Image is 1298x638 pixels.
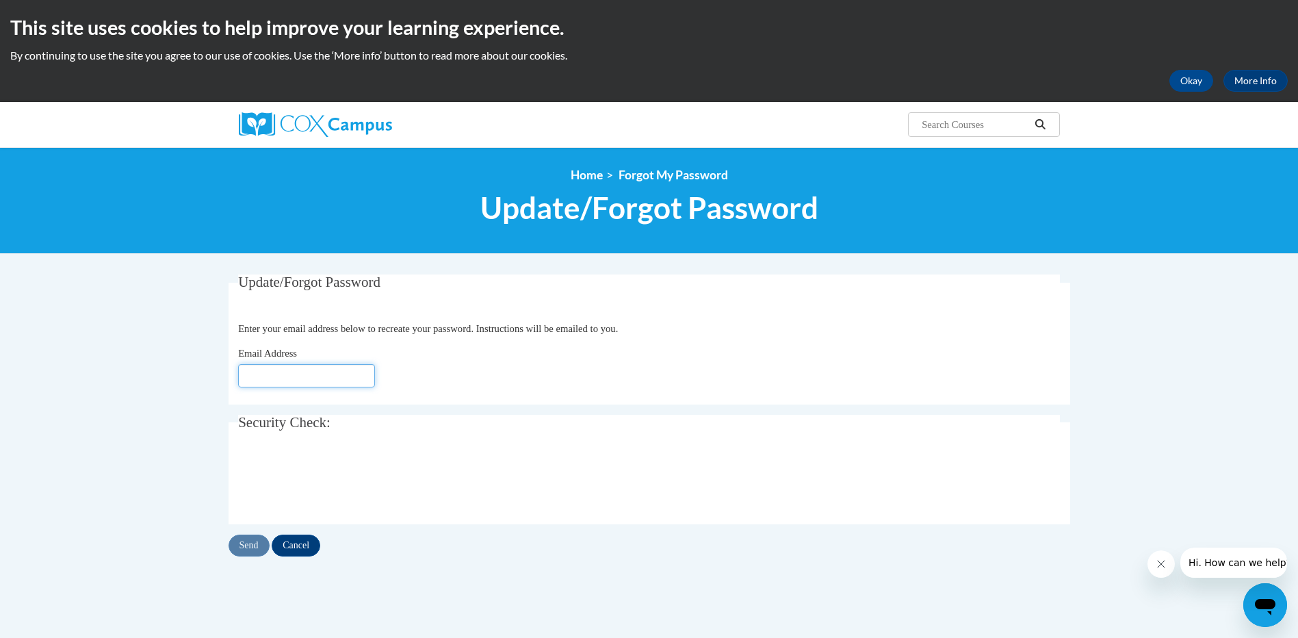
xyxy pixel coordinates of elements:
[1180,548,1287,578] iframe: Message from company
[239,112,392,137] img: Cox Campus
[238,414,330,431] span: Security Check:
[272,535,320,557] input: Cancel
[1030,116,1050,133] button: Search
[239,112,499,137] a: Cox Campus
[1147,550,1175,578] iframe: Close message
[10,14,1288,41] h2: This site uses cookies to help improve your learning experience.
[10,48,1288,63] p: By continuing to use the site you agree to our use of cookies. Use the ‘More info’ button to read...
[619,168,728,182] span: Forgot My Password
[8,10,111,21] span: Hi. How can we help?
[238,454,446,507] iframe: reCAPTCHA
[238,274,380,290] span: Update/Forgot Password
[1223,70,1288,92] a: More Info
[238,323,618,334] span: Enter your email address below to recreate your password. Instructions will be emailed to you.
[1169,70,1213,92] button: Okay
[238,364,375,387] input: Email
[238,348,297,359] span: Email Address
[1243,583,1287,627] iframe: Button to launch messaging window
[920,116,1030,133] input: Search Courses
[480,190,818,226] span: Update/Forgot Password
[571,168,603,182] a: Home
